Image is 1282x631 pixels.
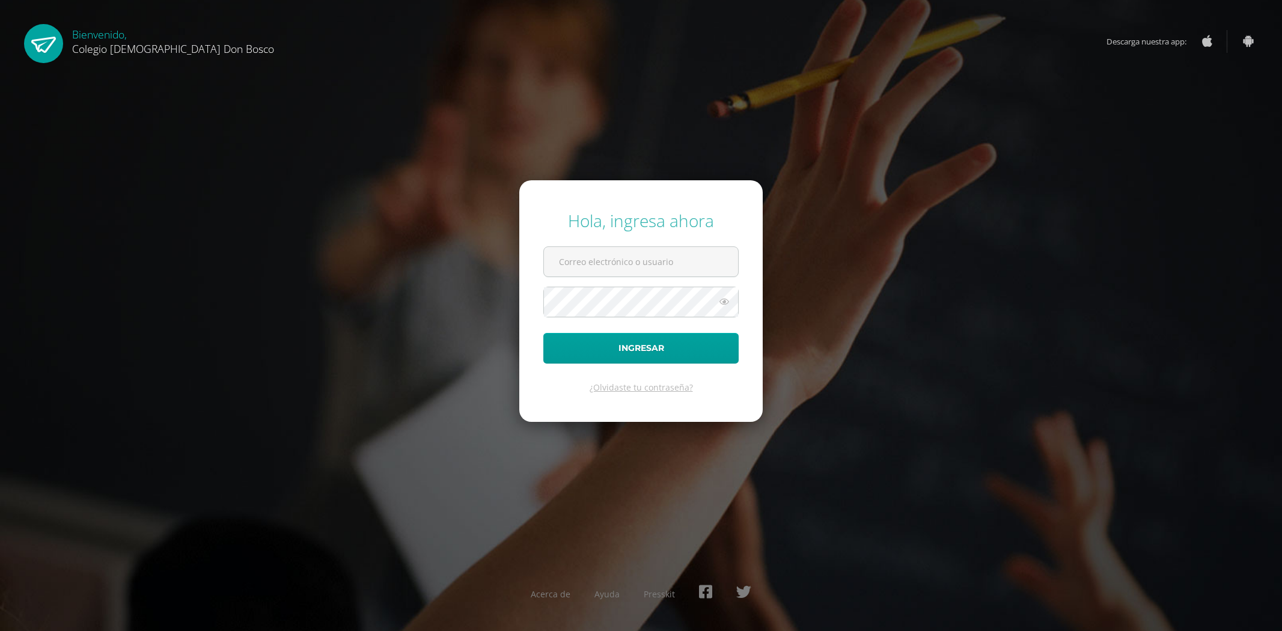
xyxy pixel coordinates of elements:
a: Ayuda [594,588,620,600]
button: Ingresar [543,333,739,364]
span: Descarga nuestra app: [1106,30,1198,53]
a: ¿Olvidaste tu contraseña? [590,382,693,393]
div: Hola, ingresa ahora [543,209,739,232]
span: Colegio [DEMOGRAPHIC_DATA] Don Bosco [72,41,274,56]
div: Bienvenido, [72,24,274,56]
input: Correo electrónico o usuario [544,247,738,276]
a: Presskit [644,588,675,600]
a: Acerca de [531,588,570,600]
